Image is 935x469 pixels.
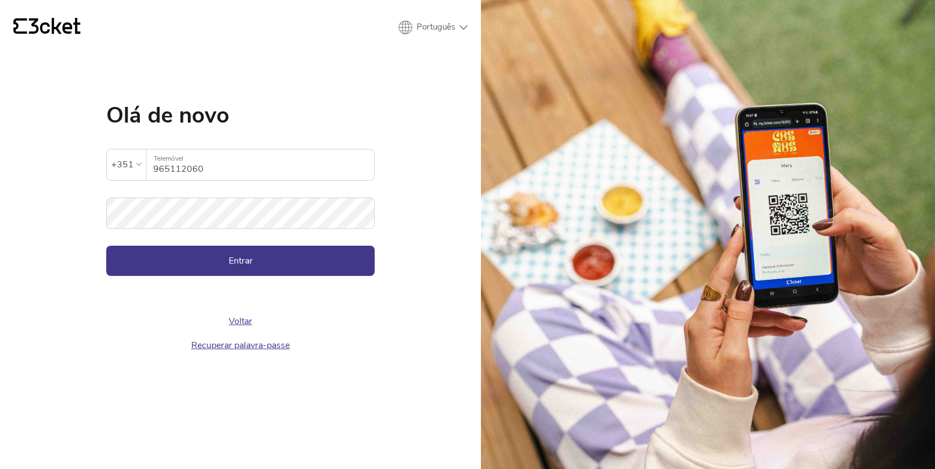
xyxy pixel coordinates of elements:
[13,18,27,34] g: {' '}
[229,315,252,327] a: Voltar
[106,198,375,216] label: Palavra-passe
[106,246,375,276] button: Entrar
[13,18,81,37] a: {' '}
[106,104,375,126] h1: Olá de novo
[153,149,374,180] input: Telemóvel
[191,339,290,351] a: Recuperar palavra-passe
[111,156,134,173] div: +351
[147,149,374,168] label: Telemóvel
